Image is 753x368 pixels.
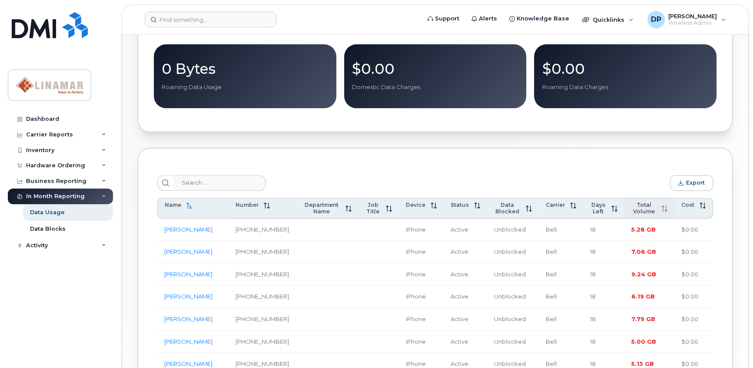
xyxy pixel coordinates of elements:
a: Alerts [465,10,503,27]
p: 0 Bytes [162,61,328,76]
td: [PHONE_NUMBER] [229,263,296,286]
td: $0.00 [674,308,713,331]
button: Export [670,175,713,191]
td: iPhone [399,263,444,286]
span: Support [435,14,459,23]
span: Device [406,202,425,208]
td: Active [444,241,487,263]
span: Total Volume [631,202,656,215]
span: Quicklinks [593,16,624,23]
td: Unblocked [487,219,539,241]
td: Active [444,308,487,331]
span: Cost [681,202,694,208]
td: iPhone [399,308,444,331]
td: 18 [583,285,624,308]
td: 18 [583,219,624,241]
td: 18 [583,308,624,331]
td: [PHONE_NUMBER] [229,241,296,263]
span: Data Blocked [494,202,521,215]
td: [PHONE_NUMBER] [229,285,296,308]
a: [PERSON_NAME] [164,293,212,300]
span: Number [236,202,259,208]
p: $0.00 [352,61,519,76]
td: Bell [539,219,583,241]
span: Department Name [303,202,340,215]
td: Unblocked [487,241,539,263]
td: Unblocked [487,285,539,308]
a: [PERSON_NAME] [164,315,212,322]
a: [PERSON_NAME] [164,338,212,345]
p: $0.00 [542,61,709,76]
span: Knowledge Base [517,14,569,23]
span: Wireless Admin [668,20,717,27]
div: Darcy Postlethwaite [641,11,732,28]
td: Bell [539,263,583,286]
span: 5.00 GB [631,338,656,345]
input: Search... [174,175,266,191]
td: Bell [539,331,583,353]
td: Active [444,331,487,353]
td: 18 [583,331,624,353]
span: Job Title [365,202,381,215]
a: Support [421,10,465,27]
span: 6.19 GB [631,293,655,300]
td: Bell [539,308,583,331]
td: Unblocked [487,331,539,353]
td: iPhone [399,285,444,308]
td: $0.00 [674,263,713,286]
span: Carrier [546,202,565,208]
td: 18 [583,263,624,286]
div: Quicklinks [576,11,640,28]
td: iPhone [399,219,444,241]
td: [PHONE_NUMBER] [229,308,296,331]
td: Active [444,263,487,286]
td: Bell [539,241,583,263]
p: Roaming Data Usage [162,83,328,91]
td: 18 [583,241,624,263]
a: [PERSON_NAME] [164,271,212,278]
td: iPhone [399,331,444,353]
span: 9.24 GB [631,271,656,278]
a: [PERSON_NAME] [164,226,212,233]
span: Name [165,202,181,208]
td: Unblocked [487,308,539,331]
td: iPhone [399,241,444,263]
td: $0.00 [674,219,713,241]
td: [PHONE_NUMBER] [229,331,296,353]
span: 5.13 GB [631,360,654,367]
span: Days Left [590,202,606,215]
span: Status [451,202,469,208]
a: Knowledge Base [503,10,575,27]
td: $0.00 [674,241,713,263]
td: [PHONE_NUMBER] [229,219,296,241]
input: Find something... [145,12,276,27]
span: DP [651,14,661,25]
span: 7.79 GB [631,315,655,322]
a: [PERSON_NAME] [164,248,212,255]
span: Export [686,179,705,186]
td: $0.00 [674,285,713,308]
span: Alerts [479,14,497,23]
p: Domestic Data Charges [352,83,519,91]
p: Roaming Data Charges [542,83,709,91]
span: [PERSON_NAME] [668,13,717,20]
td: $0.00 [674,331,713,353]
td: Unblocked [487,263,539,286]
td: Active [444,219,487,241]
a: [PERSON_NAME] [164,360,212,367]
td: Active [444,285,487,308]
td: Bell [539,285,583,308]
span: 5.28 GB [631,226,656,233]
span: 7.06 GB [631,248,656,255]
